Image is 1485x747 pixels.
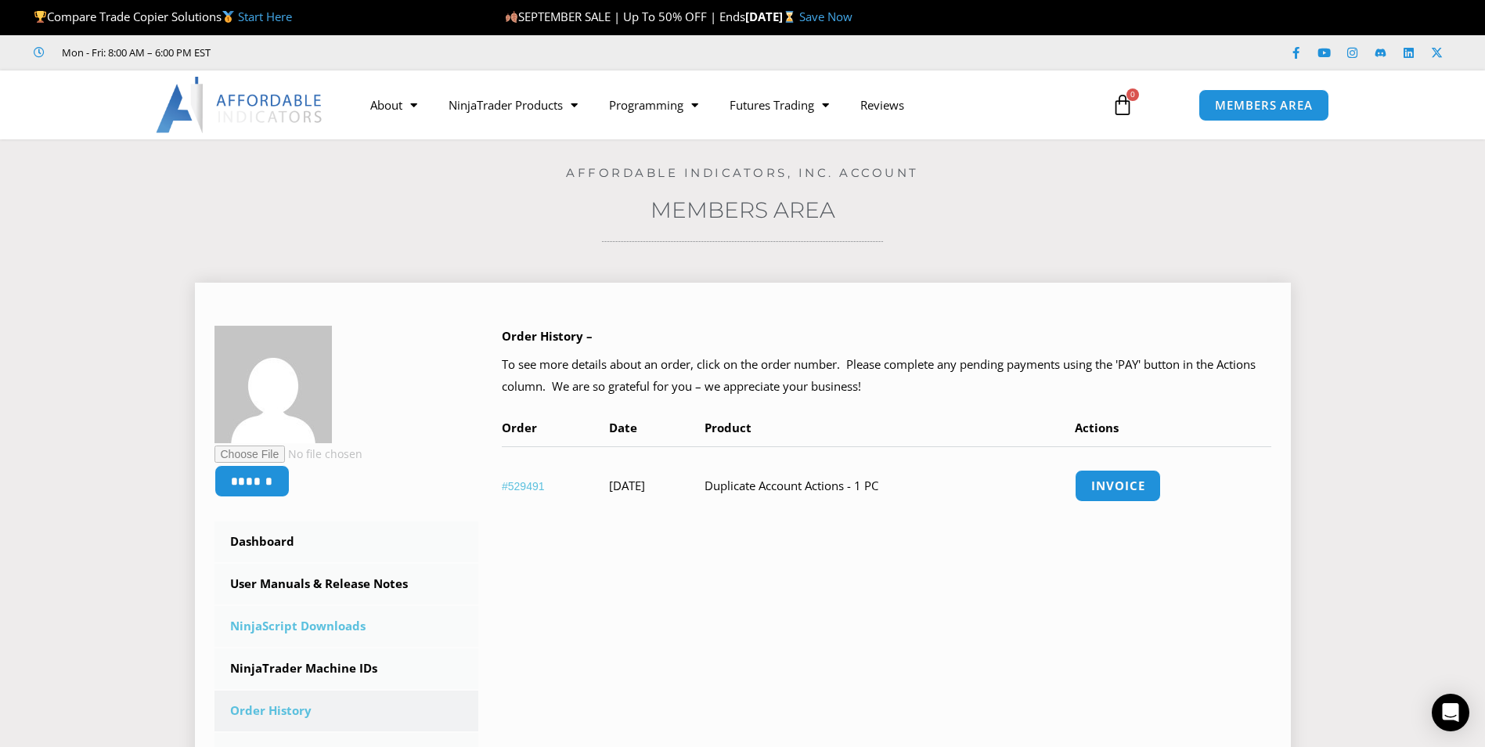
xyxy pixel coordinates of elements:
[502,480,545,493] a: View order number 529491
[609,420,637,435] span: Date
[214,606,479,647] a: NinjaScript Downloads
[705,446,1075,525] td: Duplicate Account Actions - 1 PC
[566,165,919,180] a: Affordable Indicators, Inc. Account
[651,197,835,223] a: Members Area
[1126,88,1139,101] span: 0
[34,9,292,24] span: Compare Trade Copier Solutions
[433,87,593,123] a: NinjaTrader Products
[355,87,1094,123] nav: Menu
[214,521,479,562] a: Dashboard
[1088,82,1157,128] a: 0
[705,420,752,435] span: Product
[845,87,920,123] a: Reviews
[1215,99,1313,111] span: MEMBERS AREA
[784,11,795,23] img: ⌛
[58,43,211,62] span: Mon - Fri: 8:00 AM – 6:00 PM EST
[609,478,645,493] time: [DATE]
[238,9,292,24] a: Start Here
[505,9,745,24] span: SEPTEMBER SALE | Up To 50% OFF | Ends
[355,87,433,123] a: About
[214,564,479,604] a: User Manuals & Release Notes
[1075,470,1161,502] a: Invoice order number 529491
[1075,420,1119,435] span: Actions
[593,87,714,123] a: Programming
[506,11,517,23] img: 🍂
[502,354,1271,398] p: To see more details about an order, click on the order number. Please complete any pending paymen...
[714,87,845,123] a: Futures Trading
[799,9,852,24] a: Save Now
[1432,694,1469,731] div: Open Intercom Messenger
[214,326,332,443] img: a1538d5b9aefafe34a67bf253c9261531d2516bc6bb5f009a328fc4ae813b6c4
[156,77,324,133] img: LogoAI | Affordable Indicators – NinjaTrader
[214,648,479,689] a: NinjaTrader Machine IDs
[502,420,537,435] span: Order
[745,9,799,24] strong: [DATE]
[1198,89,1329,121] a: MEMBERS AREA
[232,45,467,60] iframe: Customer reviews powered by Trustpilot
[34,11,46,23] img: 🏆
[502,328,593,344] b: Order History –
[222,11,234,23] img: 🥇
[214,691,479,731] a: Order History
